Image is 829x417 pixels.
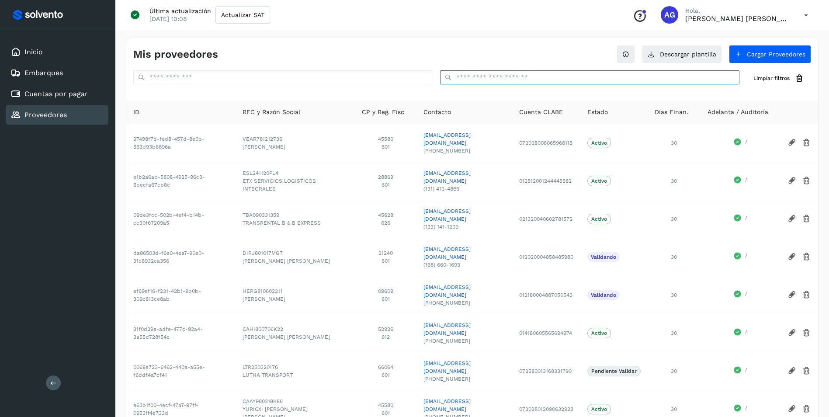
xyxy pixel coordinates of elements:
[24,48,43,56] a: Inicio
[362,363,409,371] span: 66064
[362,181,409,189] span: 601
[243,249,347,257] span: DIRJ801017MG7
[591,254,616,260] p: Validando
[423,207,505,223] a: [EMAIL_ADDRESS][DOMAIN_NAME]
[362,371,409,379] span: 601
[6,42,108,62] div: Inicio
[642,45,722,63] button: Descargar plantilla
[6,84,108,104] div: Cuentas por pagar
[708,214,774,224] div: /
[685,7,790,14] p: Hola,
[708,176,774,186] div: /
[149,7,211,15] p: Última actualización
[512,162,580,200] td: 012512001244445582
[591,368,637,374] p: Pendiente Validar
[362,325,409,333] span: 52926
[362,333,409,341] span: 612
[24,69,63,77] a: Embarques
[133,48,218,61] h4: Mis proveedores
[708,252,774,262] div: /
[6,63,108,83] div: Embarques
[423,375,505,383] span: [PHONE_NUMBER]
[512,314,580,352] td: 014180605565694974
[126,124,236,162] td: 97498f7d-fed8-457d-8e0b-563d93b8896a
[243,169,347,177] span: ESL241120PL4
[708,290,774,300] div: /
[243,295,347,303] span: [PERSON_NAME]
[423,147,505,155] span: [PHONE_NUMBER]
[519,108,563,117] span: Cuenta CLABE
[215,6,270,24] button: Actualizar SAT
[708,108,768,117] span: Adelanta / Auditoría
[126,276,236,314] td: ef69ef16-f231-42b1-9b0b-309c813ce8ab
[423,359,505,375] a: [EMAIL_ADDRESS][DOMAIN_NAME]
[362,249,409,257] span: 21240
[362,257,409,265] span: 601
[423,397,505,413] a: [EMAIL_ADDRESS][DOMAIN_NAME]
[423,299,505,307] span: [PHONE_NUMBER]
[591,330,607,336] p: Activo
[685,14,790,23] p: Abigail Gonzalez Leon
[512,124,580,162] td: 072028008065968115
[423,261,505,269] span: (168) 660-1693
[708,328,774,338] div: /
[243,333,347,341] span: [PERSON_NAME] [PERSON_NAME]
[362,409,409,417] span: 601
[126,352,236,390] td: 0068e723-6462-440a-a55e-f6ddf4a7cf41
[24,111,67,119] a: Proveedores
[243,257,347,265] span: [PERSON_NAME] [PERSON_NAME]
[423,321,505,337] a: [EMAIL_ADDRESS][DOMAIN_NAME]
[671,292,677,298] span: 30
[243,211,347,219] span: TBA090331359
[591,216,607,222] p: Activo
[729,45,811,63] button: Cargar Proveedores
[126,314,236,352] td: 31f0d29a-adfe-477c-92a4-3a55d728f54c
[126,162,236,200] td: e1b2a6ab-5808-4925-96c3-5becfa67cb8c
[243,135,347,143] span: VEAR781212736
[512,276,580,314] td: 012180004887050543
[149,15,187,23] p: [DATE] 10:08
[362,211,409,219] span: 45628
[362,287,409,295] span: 09609
[423,131,505,147] a: [EMAIL_ADDRESS][DOMAIN_NAME]
[423,185,505,193] span: (131) 412-4866
[221,12,264,18] span: Actualizar SAT
[671,406,677,412] span: 30
[708,138,774,148] div: /
[746,70,811,87] button: Limpiar filtros
[708,404,774,414] div: /
[362,401,409,409] span: 45580
[591,178,607,184] p: Activo
[362,135,409,143] span: 45580
[591,140,607,146] p: Activo
[362,173,409,181] span: 28869
[126,238,236,276] td: da86503d-f6e0-4ea7-90e0-31c8932ca356
[671,330,677,336] span: 30
[243,108,300,117] span: RFC y Razón Social
[362,108,404,117] span: CP y Reg. Fisc
[362,295,409,303] span: 601
[587,108,608,117] span: Estado
[126,200,236,238] td: 09de3fcc-502b-4ef4-b14b-cc30f67209a5
[423,245,505,261] a: [EMAIL_ADDRESS][DOMAIN_NAME]
[423,337,505,345] span: [PHONE_NUMBER]
[362,143,409,151] span: 601
[591,292,616,298] p: Validando
[671,140,677,146] span: 30
[243,287,347,295] span: HERG810602211
[512,200,580,238] td: 021320040602781572
[243,325,347,333] span: CAHI800706K22
[671,368,677,374] span: 30
[423,223,505,231] span: (133) 141-1209
[243,219,347,227] span: TRANSRENTAL B & B EXPRESS
[243,397,347,405] span: CAAY980218K86
[591,406,607,412] p: Activo
[423,169,505,185] a: [EMAIL_ADDRESS][DOMAIN_NAME]
[362,219,409,227] span: 626
[671,254,677,260] span: 30
[671,216,677,222] span: 30
[243,363,347,371] span: LTR250320176
[512,238,580,276] td: 012020004858485980
[243,143,347,151] span: [PERSON_NAME]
